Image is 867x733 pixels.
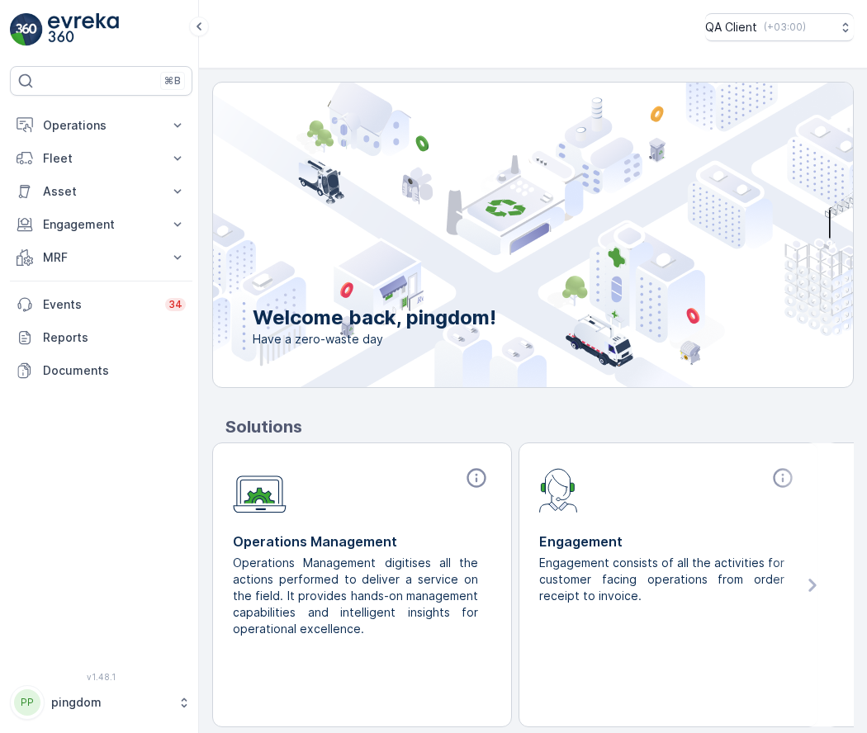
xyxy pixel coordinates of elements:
[10,13,43,46] img: logo
[51,694,169,711] p: pingdom
[10,672,192,682] span: v 1.48.1
[225,414,854,439] p: Solutions
[10,175,192,208] button: Asset
[10,142,192,175] button: Fleet
[253,331,496,348] span: Have a zero-waste day
[233,466,287,513] img: module-icon
[705,13,854,41] button: QA Client(+03:00)
[43,216,159,233] p: Engagement
[10,241,192,274] button: MRF
[10,685,192,720] button: PPpingdom
[14,689,40,716] div: PP
[10,354,192,387] a: Documents
[233,532,491,551] p: Operations Management
[168,298,182,311] p: 34
[539,555,784,604] p: Engagement consists of all the activities for customer facing operations from order receipt to in...
[43,329,186,346] p: Reports
[43,362,186,379] p: Documents
[539,532,798,551] p: Engagement
[10,321,192,354] a: Reports
[139,83,853,387] img: city illustration
[43,117,159,134] p: Operations
[43,296,155,313] p: Events
[233,555,478,637] p: Operations Management digitises all the actions performed to deliver a service on the field. It p...
[253,305,496,331] p: Welcome back, pingdom!
[10,288,192,321] a: Events34
[764,21,806,34] p: ( +03:00 )
[43,150,159,167] p: Fleet
[705,19,757,35] p: QA Client
[10,208,192,241] button: Engagement
[48,13,119,46] img: logo_light-DOdMpM7g.png
[10,109,192,142] button: Operations
[164,74,181,87] p: ⌘B
[43,249,159,266] p: MRF
[43,183,159,200] p: Asset
[539,466,578,513] img: module-icon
